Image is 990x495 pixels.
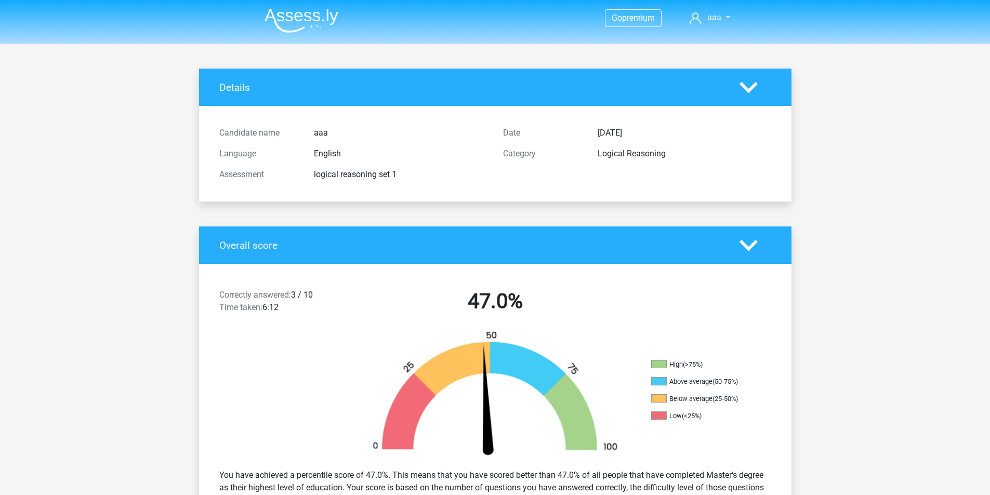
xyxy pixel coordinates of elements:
img: 47.4317bf6c2bbb.png [355,330,636,461]
h4: Overall score [219,239,724,251]
h4: Details [219,82,724,93]
li: Below average [651,394,755,404]
div: Logical Reasoning [590,148,779,160]
div: (<25%) [682,412,702,420]
div: Category [495,148,590,160]
div: Assessment [212,168,306,181]
div: English [306,148,495,160]
li: Above average [651,377,755,386]
span: aaa [707,12,721,22]
span: Go [612,13,622,23]
div: (50-75%) [712,378,738,385]
div: [DATE] [590,127,779,139]
div: (>75%) [683,360,703,368]
li: High [651,360,755,369]
li: Low [651,411,755,421]
div: 3 / 10 6:12 [212,289,353,318]
a: Gopremium [605,11,661,25]
div: Candidate name [212,127,306,139]
span: premium [622,13,655,23]
div: Language [212,148,306,160]
a: aaa [685,11,734,24]
img: Assessly [265,8,338,33]
span: Correctly answered: [219,290,291,300]
span: Time taken: [219,302,262,312]
div: aaa [306,127,495,139]
div: logical reasoning set 1 [306,168,495,181]
h2: 47.0% [361,289,629,314]
div: (25-50%) [712,395,738,403]
div: Date [495,127,590,139]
